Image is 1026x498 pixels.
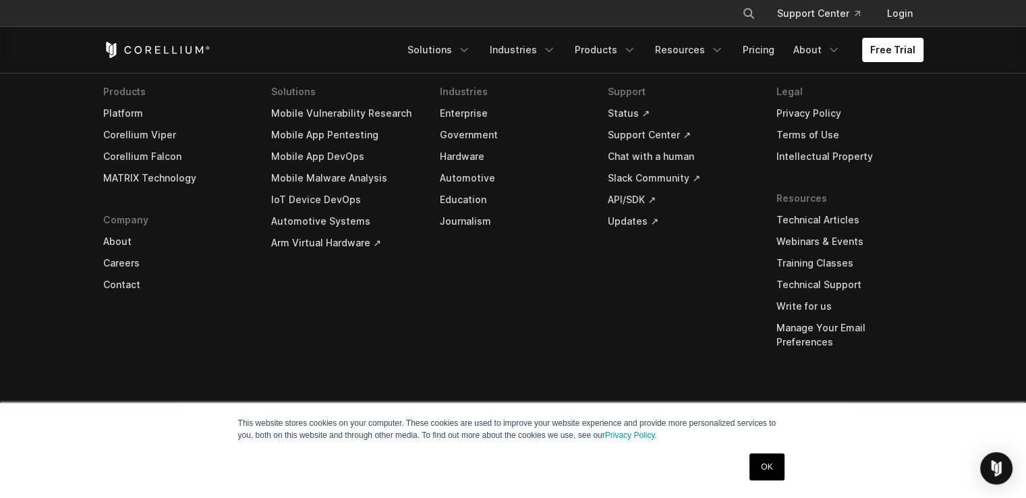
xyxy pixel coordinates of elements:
button: Search [737,1,761,26]
a: Slack Community ↗ [608,167,755,189]
a: About [103,231,250,252]
a: Solutions [399,38,479,62]
a: Technical Support [776,274,923,296]
a: Industries [482,38,564,62]
a: OK [749,453,784,480]
a: Corellium Falcon [103,146,250,167]
a: Hardware [440,146,587,167]
p: This website stores cookies on your computer. These cookies are used to improve your website expe... [238,417,789,441]
a: Journalism [440,211,587,232]
a: MATRIX Technology [103,167,250,189]
a: Contact [103,274,250,296]
div: Navigation Menu [399,38,923,62]
a: IoT Device DevOps [271,189,418,211]
a: Updates ↗ [608,211,755,232]
a: Mobile App Pentesting [271,124,418,146]
a: Mobile Vulnerability Research [271,103,418,124]
a: Education [440,189,587,211]
a: Pricing [735,38,782,62]
a: Support Center [766,1,871,26]
a: Terms of Use [776,124,923,146]
a: Automotive Systems [271,211,418,232]
a: Manage Your Email Preferences [776,317,923,353]
a: Careers [103,252,250,274]
a: Arm Virtual Hardware ↗ [271,232,418,254]
a: Mobile App DevOps [271,146,418,167]
div: Open Intercom Messenger [980,452,1013,485]
a: Write for us [776,296,923,317]
a: Chat with a human [608,146,755,167]
a: Enterprise [440,103,587,124]
a: Webinars & Events [776,231,923,252]
a: Products [567,38,644,62]
a: Free Trial [862,38,923,62]
a: Platform [103,103,250,124]
a: Support Center ↗ [608,124,755,146]
a: Privacy Policy. [605,431,657,440]
a: Training Classes [776,252,923,274]
a: Corellium Home [103,42,210,58]
div: Navigation Menu [103,81,923,373]
a: Status ↗ [608,103,755,124]
a: Login [876,1,923,26]
a: Mobile Malware Analysis [271,167,418,189]
a: API/SDK ↗ [608,189,755,211]
a: Privacy Policy [776,103,923,124]
a: Intellectual Property [776,146,923,167]
a: About [785,38,849,62]
a: Automotive [440,167,587,189]
a: Corellium Viper [103,124,250,146]
a: Technical Articles [776,209,923,231]
a: Resources [647,38,732,62]
div: Navigation Menu [726,1,923,26]
a: Government [440,124,587,146]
